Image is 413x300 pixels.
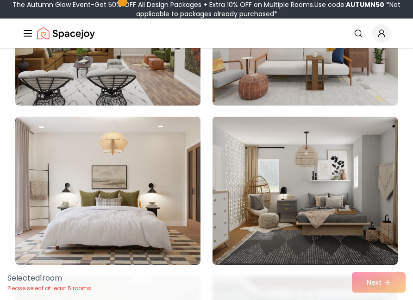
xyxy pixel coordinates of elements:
nav: Global [22,19,391,48]
a: Spacejoy [37,24,95,43]
img: Room room-15 [15,117,200,265]
img: Room room-16 [213,117,398,265]
p: Selected 1 room [7,273,91,284]
img: Spacejoy Logo [37,24,95,43]
p: Please select at least 5 rooms [7,285,91,292]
